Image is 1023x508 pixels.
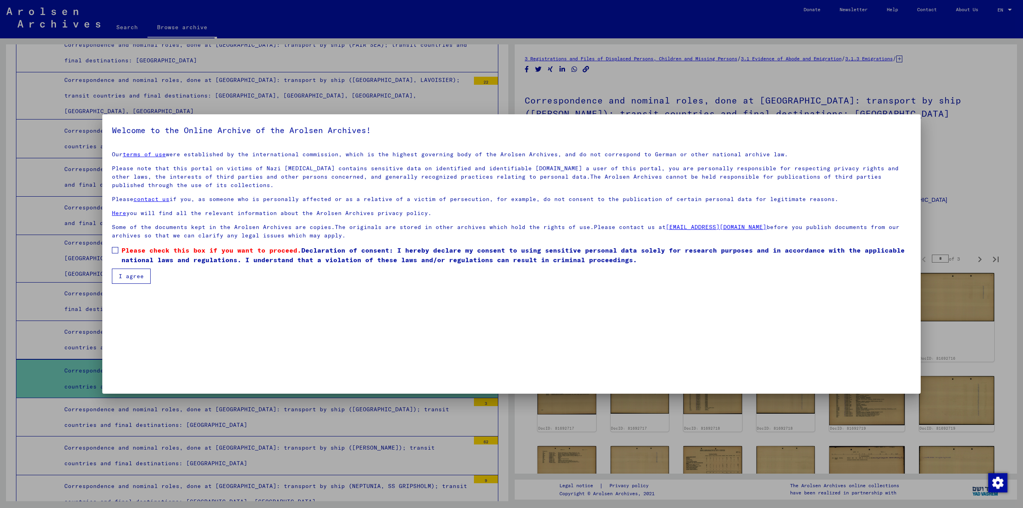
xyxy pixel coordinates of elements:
[121,246,301,254] span: Please check this box if you want to proceed.
[121,245,911,265] span: Declaration of consent: I hereby declare my consent to using sensitive personal data solely for r...
[112,209,126,217] a: Here
[133,195,169,203] a: contact us
[112,164,911,189] p: Please note that this portal on victims of Nazi [MEDICAL_DATA] contains sensitive data on identif...
[112,269,151,284] button: I agree
[123,151,166,158] a: terms of use
[988,473,1007,492] img: Change consent
[112,195,911,203] p: Please if you, as someone who is personally affected or as a relative of a victim of persecution,...
[666,223,766,231] a: [EMAIL_ADDRESS][DOMAIN_NAME]
[112,223,911,240] p: Some of the documents kept in the Arolsen Archives are copies.The originals are stored in other a...
[112,150,911,159] p: Our were established by the international commission, which is the highest governing body of the ...
[112,124,911,137] h5: Welcome to the Online Archive of the Arolsen Archives!
[112,209,911,217] p: you will find all the relevant information about the Arolsen Archives privacy policy.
